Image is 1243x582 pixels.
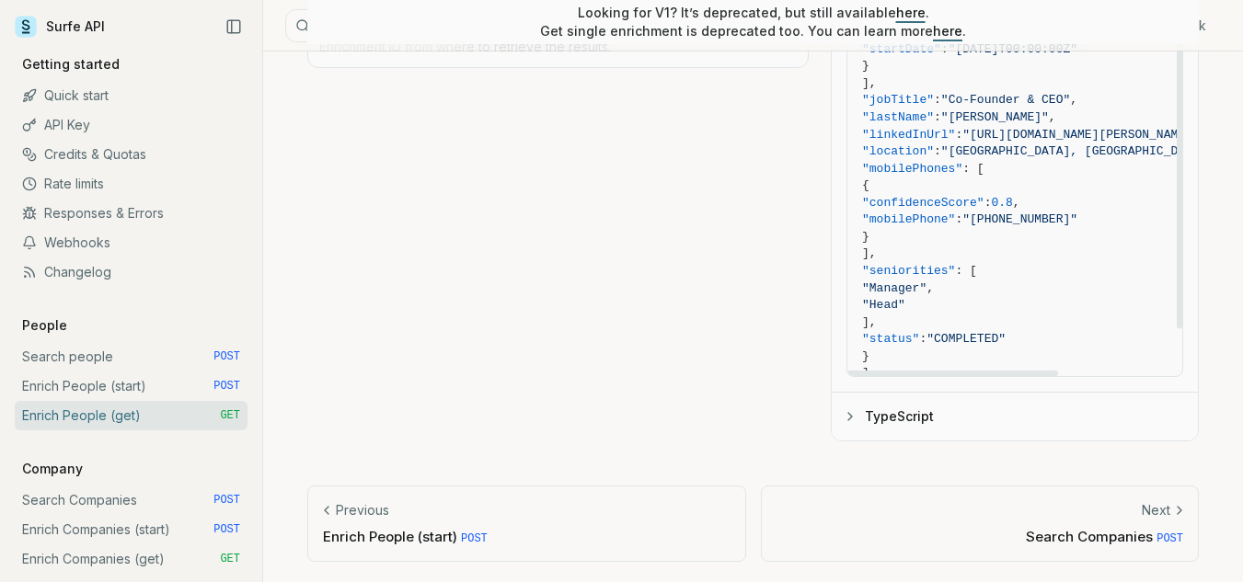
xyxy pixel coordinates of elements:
[862,196,984,210] span: "confidenceScore"
[862,42,941,56] span: "startDate"
[949,42,1077,56] span: "[DATE]T00:00:00Z"
[941,110,1049,124] span: "[PERSON_NAME]"
[934,93,941,107] span: :
[862,315,877,329] span: ],
[1070,93,1077,107] span: ,
[213,349,240,364] span: POST
[941,93,1070,107] span: "Co-Founder & CEO"
[307,485,746,562] a: PreviousEnrich People (start) POST
[1157,532,1183,545] span: POST
[926,332,1006,346] span: "COMPLETED"
[323,527,731,546] p: Enrich People (start)
[941,144,1214,158] span: "[GEOGRAPHIC_DATA], [GEOGRAPHIC_DATA]"
[862,212,955,226] span: "mobilePhone"
[540,4,966,40] p: Looking for V1? It’s deprecated, but still available . Get single enrichment is deprecated too. Y...
[220,552,240,566] span: GET
[962,162,984,176] span: : [
[761,485,1200,562] a: NextSearch Companies POST
[919,332,926,346] span: :
[941,42,949,56] span: :
[15,110,247,140] a: API Key
[15,342,247,371] a: Search people POST
[991,196,1012,210] span: 0.8
[15,460,90,478] p: Company
[285,9,745,42] button: SearchCtrlK
[15,485,247,515] a: Search Companies POST
[1013,196,1020,210] span: ,
[213,493,240,508] span: POST
[15,228,247,257] a: Webhooks
[933,23,962,39] a: here
[862,110,934,124] span: "lastName"
[862,264,955,278] span: "seniorities"
[15,316,75,335] p: People
[862,93,934,107] span: "jobTitle"
[862,298,905,312] span: "Head"
[962,128,1199,142] span: "[URL][DOMAIN_NAME][PERSON_NAME]"
[984,196,992,210] span: :
[15,81,247,110] a: Quick start
[962,212,1077,226] span: "[PHONE_NUMBER]"
[934,144,941,158] span: :
[862,144,934,158] span: "location"
[862,349,869,363] span: }
[862,332,919,346] span: "status"
[220,408,240,423] span: GET
[15,140,247,169] a: Credits & Quotas
[213,379,240,394] span: POST
[777,527,1184,546] p: Search Companies
[336,501,389,519] p: Previous
[926,281,934,295] span: ,
[862,59,869,73] span: }
[955,212,962,226] span: :
[15,515,247,544] a: Enrich Companies (start) POST
[862,162,962,176] span: "mobilePhones"
[15,401,247,430] a: Enrich People (get) GET
[862,281,926,295] span: "Manager"
[955,264,976,278] span: : [
[461,532,488,545] span: POST
[862,128,955,142] span: "linkedInUrl"
[955,128,962,142] span: :
[934,110,941,124] span: :
[896,5,926,20] a: here
[15,371,247,401] a: Enrich People (start) POST
[862,246,877,260] span: ],
[213,522,240,537] span: POST
[15,55,127,74] p: Getting started
[1142,501,1170,519] p: Next
[862,230,869,244] span: }
[15,257,247,287] a: Changelog
[862,178,869,192] span: {
[832,393,1198,440] button: TypeScript
[15,13,105,40] a: Surfe API
[15,544,247,574] a: Enrich Companies (get) GET
[15,199,247,228] a: Responses & Errors
[220,13,247,40] button: Collapse Sidebar
[862,366,877,380] span: ],
[862,76,877,90] span: ],
[15,169,247,199] a: Rate limits
[1049,110,1056,124] span: ,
